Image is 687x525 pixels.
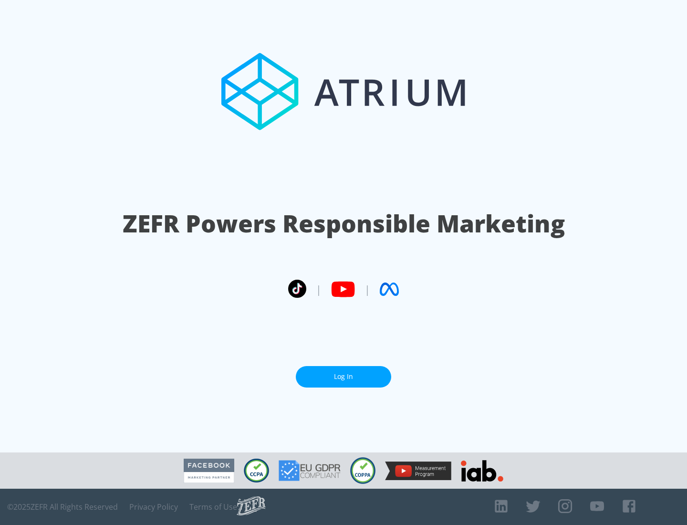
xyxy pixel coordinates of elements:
a: Privacy Policy [129,502,178,512]
img: IAB [461,460,503,482]
span: © 2025 ZEFR All Rights Reserved [7,502,118,512]
a: Log In [296,366,391,388]
a: Terms of Use [189,502,237,512]
img: Facebook Marketing Partner [184,459,234,483]
img: CCPA Compliant [244,459,269,483]
h1: ZEFR Powers Responsible Marketing [123,207,565,240]
span: | [364,282,370,296]
span: | [316,282,322,296]
img: GDPR Compliant [279,460,341,481]
img: COPPA Compliant [350,457,375,484]
img: YouTube Measurement Program [385,462,451,480]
